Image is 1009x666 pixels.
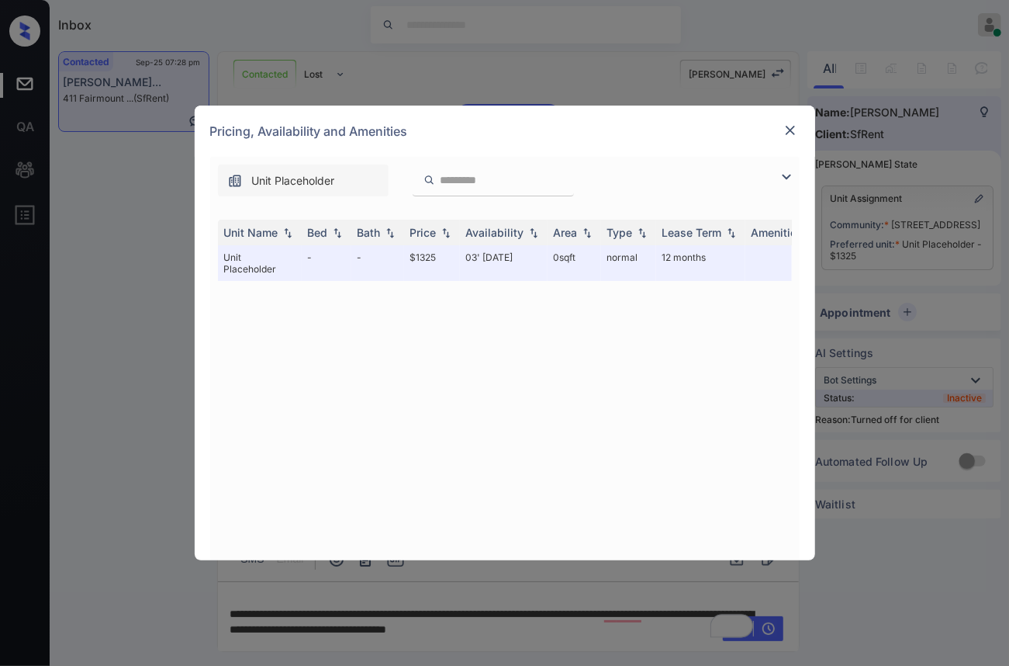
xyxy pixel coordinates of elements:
img: sorting [330,227,345,238]
img: icon-zuma [227,173,243,189]
img: icon-zuma [777,168,796,186]
img: sorting [526,227,541,238]
td: 0 sqft [548,245,601,281]
img: sorting [280,227,295,238]
td: - [302,245,351,281]
div: Bath [358,226,381,239]
div: Availability [466,226,524,239]
img: sorting [579,227,595,238]
div: Bed [308,226,328,239]
img: sorting [634,227,650,238]
div: Area [554,226,578,239]
td: 03' [DATE] [460,245,548,281]
img: icon-zuma [423,173,435,187]
img: close [783,123,798,138]
td: Unit Placeholder [218,245,302,281]
td: normal [601,245,656,281]
span: Unit Placeholder [252,172,335,189]
div: Price [410,226,437,239]
div: Amenities [752,226,803,239]
div: Unit Name [224,226,278,239]
img: sorting [382,227,398,238]
td: 12 months [656,245,745,281]
td: - [351,245,404,281]
td: $1325 [404,245,460,281]
img: sorting [724,227,739,238]
img: sorting [438,227,454,238]
div: Pricing, Availability and Amenities [195,106,815,157]
div: Lease Term [662,226,722,239]
div: Type [607,226,633,239]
